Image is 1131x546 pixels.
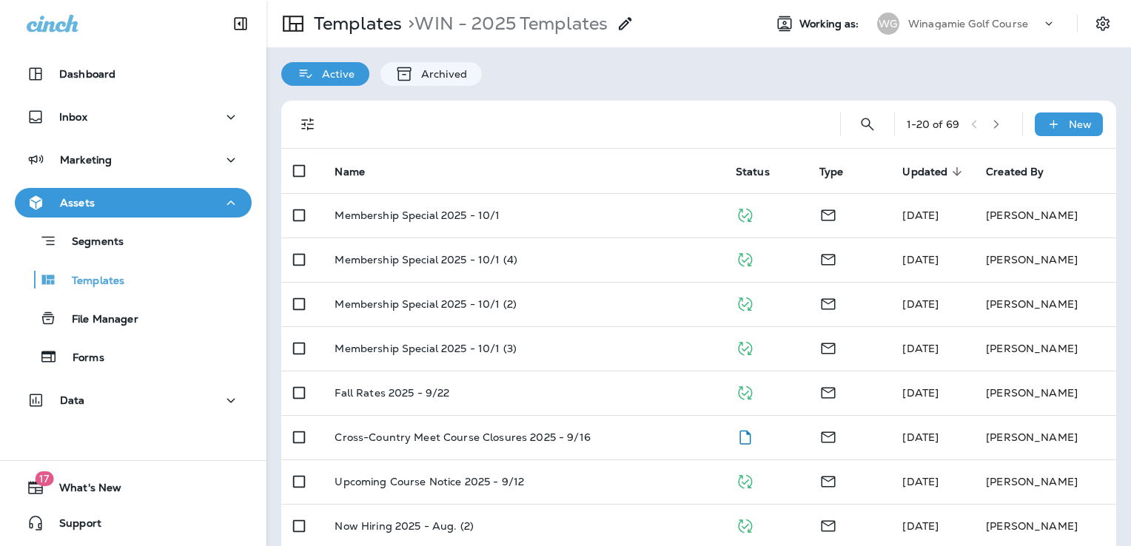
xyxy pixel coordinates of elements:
[58,351,104,365] p: Forms
[15,188,252,218] button: Assets
[853,109,882,139] button: Search Templates
[902,209,939,222] span: Caitlin Wilson
[974,193,1116,237] td: [PERSON_NAME]
[35,471,53,486] span: 17
[335,165,384,178] span: Name
[15,264,252,295] button: Templates
[15,508,252,538] button: Support
[974,237,1116,282] td: [PERSON_NAME]
[974,326,1116,371] td: [PERSON_NAME]
[15,473,252,502] button: 17What's New
[59,111,87,123] p: Inbox
[819,252,837,265] span: Email
[60,154,112,166] p: Marketing
[902,165,967,178] span: Updated
[736,166,770,178] span: Status
[293,109,323,139] button: Filters
[819,166,844,178] span: Type
[902,431,939,444] span: Caitlin Wilson
[335,476,524,488] p: Upcoming Course Notice 2025 - 9/12
[44,482,121,499] span: What's New
[220,9,261,38] button: Collapse Sidebar
[974,371,1116,415] td: [PERSON_NAME]
[308,13,402,35] p: Templates
[57,313,138,327] p: File Manager
[902,475,939,488] span: Caitlin Wilson
[414,68,467,80] p: Archived
[59,68,115,80] p: Dashboard
[736,296,754,309] span: Published
[15,145,252,175] button: Marketing
[902,253,939,266] span: Caitlin Wilson
[335,387,449,399] p: Fall Rates 2025 - 9/22
[819,473,837,487] span: Email
[819,385,837,398] span: Email
[15,303,252,334] button: File Manager
[335,166,365,178] span: Name
[986,166,1044,178] span: Created By
[819,207,837,220] span: Email
[986,165,1063,178] span: Created By
[44,517,101,535] span: Support
[736,518,754,531] span: Published
[57,235,124,250] p: Segments
[974,459,1116,504] td: [PERSON_NAME]
[15,59,252,89] button: Dashboard
[736,385,754,398] span: Published
[736,207,754,220] span: Published
[15,102,252,132] button: Inbox
[902,342,939,355] span: Caitlin Wilson
[908,18,1028,30] p: Winagamie Golf Course
[736,165,789,178] span: Status
[819,165,863,178] span: Type
[60,394,85,406] p: Data
[1090,10,1116,37] button: Settings
[819,340,837,354] span: Email
[877,13,899,35] div: WG
[736,429,754,442] span: Draft
[60,197,95,209] p: Assets
[974,282,1116,326] td: [PERSON_NAME]
[902,519,939,533] span: Caitlin Wilson
[819,296,837,309] span: Email
[335,298,517,310] p: Membership Special 2025 - 10/1 (2)
[335,254,517,266] p: Membership Special 2025 - 10/1 (4)
[1069,118,1092,130] p: New
[736,340,754,354] span: Published
[736,473,754,487] span: Published
[335,520,474,532] p: Now Hiring 2025 - Aug. (2)
[907,118,959,130] div: 1 - 20 of 69
[15,385,252,415] button: Data
[819,429,837,442] span: Email
[902,386,939,400] span: Caitlin Wilson
[15,341,252,372] button: Forms
[736,252,754,265] span: Published
[902,297,939,311] span: Caitlin Wilson
[974,415,1116,459] td: [PERSON_NAME]
[335,343,517,354] p: Membership Special 2025 - 10/1 (3)
[402,13,608,35] p: WIN - 2025 Templates
[335,209,500,221] p: Membership Special 2025 - 10/1
[799,18,862,30] span: Working as:
[57,274,124,289] p: Templates
[902,166,947,178] span: Updated
[819,518,837,531] span: Email
[315,68,355,80] p: Active
[15,225,252,257] button: Segments
[335,431,590,443] p: Cross-Country Meet Course Closures 2025 - 9/16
